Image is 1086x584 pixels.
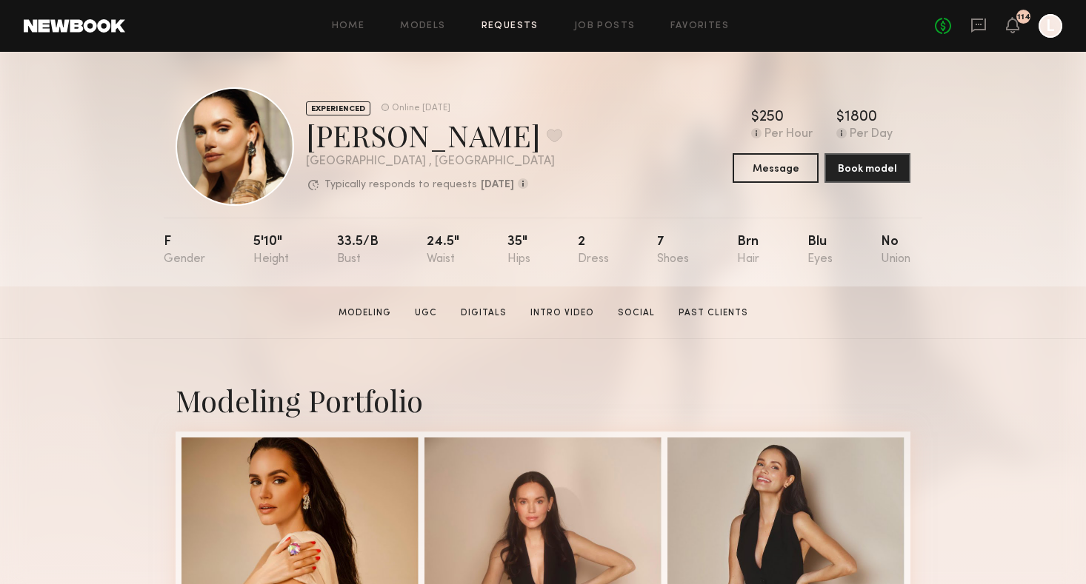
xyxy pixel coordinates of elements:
[850,128,893,141] div: Per Day
[409,306,443,320] a: UGC
[578,235,609,266] div: 2
[507,235,530,266] div: 35"
[164,235,205,266] div: F
[670,21,729,31] a: Favorites
[881,235,910,266] div: No
[482,21,539,31] a: Requests
[612,306,661,320] a: Social
[759,110,784,125] div: 250
[836,110,845,125] div: $
[324,180,477,190] p: Typically responds to requests
[673,306,754,320] a: Past Clients
[306,155,562,168] div: [GEOGRAPHIC_DATA] , [GEOGRAPHIC_DATA]
[733,153,819,183] button: Message
[455,306,513,320] a: Digitals
[1017,13,1030,21] div: 114
[306,101,370,115] div: EXPERIENCED
[427,235,459,266] div: 24.5"
[845,110,877,125] div: 1800
[333,306,397,320] a: Modeling
[392,104,450,113] div: Online [DATE]
[306,115,562,155] div: [PERSON_NAME]
[807,235,833,266] div: Blu
[1039,14,1062,38] a: L
[751,110,759,125] div: $
[737,235,759,266] div: Brn
[176,380,910,420] div: Modeling Portfolio
[825,153,910,183] button: Book model
[400,21,445,31] a: Models
[524,306,600,320] a: Intro Video
[481,180,514,190] b: [DATE]
[764,128,813,141] div: Per Hour
[337,235,379,266] div: 33.5/b
[657,235,689,266] div: 7
[574,21,636,31] a: Job Posts
[253,235,289,266] div: 5'10"
[332,21,365,31] a: Home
